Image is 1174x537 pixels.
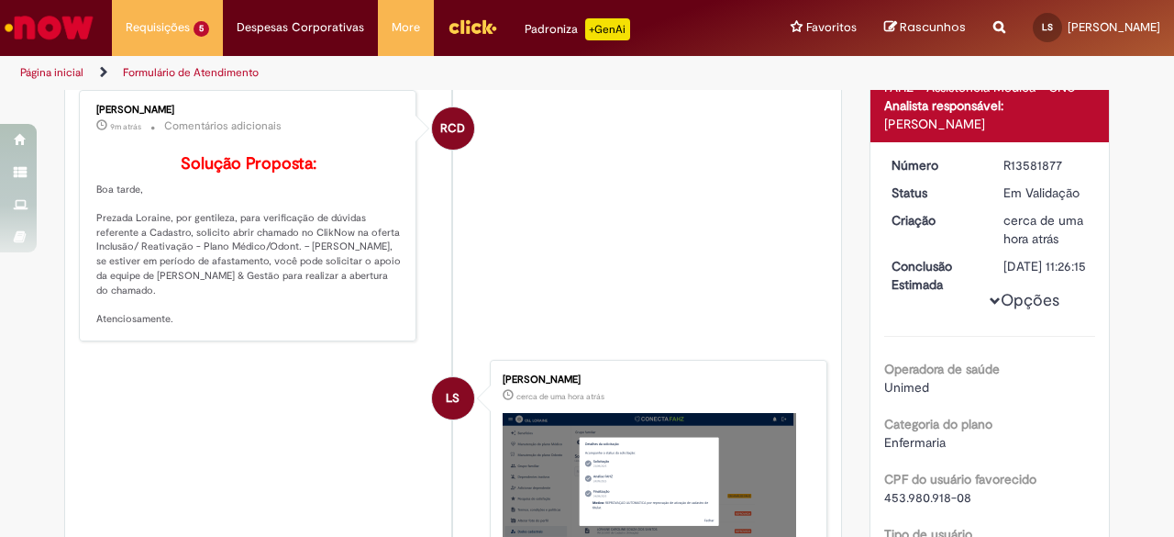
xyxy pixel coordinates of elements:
[1003,212,1083,247] span: cerca de uma hora atrás
[525,18,630,40] div: Padroniza
[900,18,966,36] span: Rascunhos
[884,96,1096,115] div: Analista responsável:
[96,105,402,116] div: [PERSON_NAME]
[194,21,209,37] span: 5
[884,489,971,506] span: 453.980.918-08
[237,18,364,37] span: Despesas Corporativas
[585,18,630,40] p: +GenAi
[1042,21,1053,33] span: LS
[432,377,474,420] div: Loraine Caroline Souza Dos Santos
[516,391,604,402] span: cerca de uma hora atrás
[503,375,808,386] div: [PERSON_NAME]
[440,106,465,151] span: RCD
[884,416,992,432] b: Categoria do plano
[110,121,141,132] span: 9m atrás
[1003,257,1089,275] div: [DATE] 11:26:15
[806,18,857,37] span: Favoritos
[110,121,141,132] time: 30/09/2025 15:21:46
[878,184,991,202] dt: Status
[164,118,282,134] small: Comentários adicionais
[516,391,604,402] time: 30/09/2025 14:25:43
[884,471,1036,487] b: CPF do usuário favorecido
[884,19,966,37] a: Rascunhos
[432,107,474,150] div: Rodrigo Camilo Dos Santos
[1003,156,1089,174] div: R13581877
[392,18,420,37] span: More
[181,153,316,174] b: Solução Proposta:
[878,257,991,294] dt: Conclusão Estimada
[14,56,769,90] ul: Trilhas de página
[126,18,190,37] span: Requisições
[1003,212,1083,247] time: 30/09/2025 14:26:12
[2,9,96,46] img: ServiceNow
[884,115,1096,133] div: [PERSON_NAME]
[878,156,991,174] dt: Número
[1068,19,1160,35] span: [PERSON_NAME]
[20,65,83,80] a: Página inicial
[884,434,946,451] span: Enfermaria
[1003,211,1089,248] div: 30/09/2025 14:26:12
[1003,184,1089,202] div: Em Validação
[123,65,259,80] a: Formulário de Atendimento
[884,379,929,396] span: Unimed
[878,211,991,229] dt: Criação
[884,361,1000,377] b: Operadora de saúde
[448,13,497,40] img: click_logo_yellow_360x200.png
[446,376,460,420] span: LS
[96,155,402,327] p: Boa tarde, Prezada Loraine, por gentileza, para verificação de dúvidas referente a Cadastro, soli...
